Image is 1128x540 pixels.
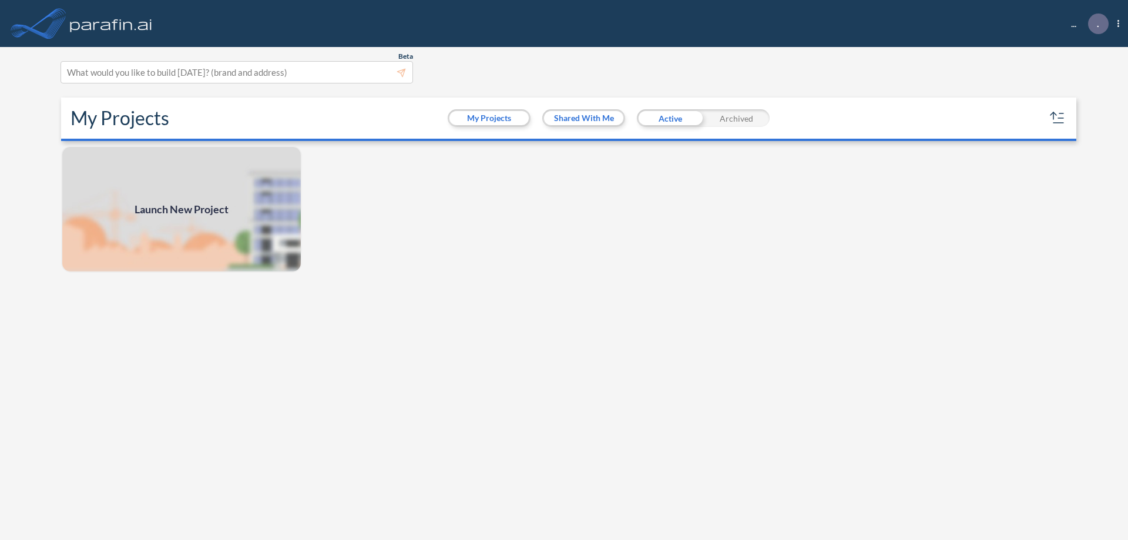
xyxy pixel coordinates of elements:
[61,146,302,273] a: Launch New Project
[68,12,155,35] img: logo
[637,109,703,127] div: Active
[1097,18,1099,29] p: .
[1048,109,1067,128] button: sort
[61,146,302,273] img: add
[398,52,413,61] span: Beta
[135,202,229,217] span: Launch New Project
[70,107,169,129] h2: My Projects
[449,111,529,125] button: My Projects
[544,111,623,125] button: Shared With Me
[1053,14,1119,34] div: ...
[703,109,770,127] div: Archived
